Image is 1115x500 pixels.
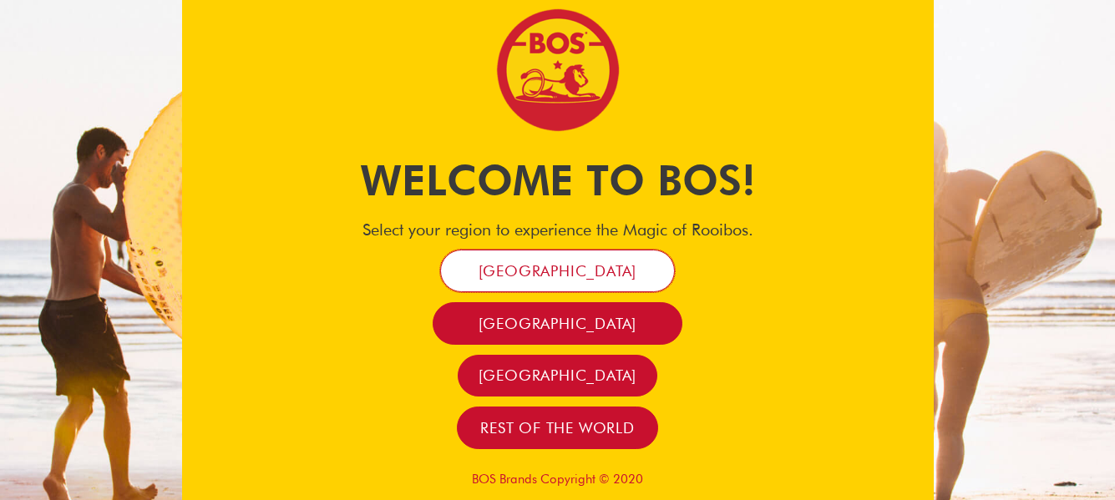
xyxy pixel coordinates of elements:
[479,261,637,280] span: [GEOGRAPHIC_DATA]
[182,151,934,210] h1: Welcome to BOS!
[479,366,637,385] span: [GEOGRAPHIC_DATA]
[479,314,637,333] span: [GEOGRAPHIC_DATA]
[458,355,656,397] a: [GEOGRAPHIC_DATA]
[480,418,635,437] span: Rest of the world
[495,8,621,133] img: Bos Brands
[433,302,683,345] a: [GEOGRAPHIC_DATA]
[182,220,934,240] h4: Select your region to experience the Magic of Rooibos.
[182,472,934,487] p: BOS Brands Copyright © 2020
[457,407,658,449] a: Rest of the world
[440,250,676,292] a: [GEOGRAPHIC_DATA]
